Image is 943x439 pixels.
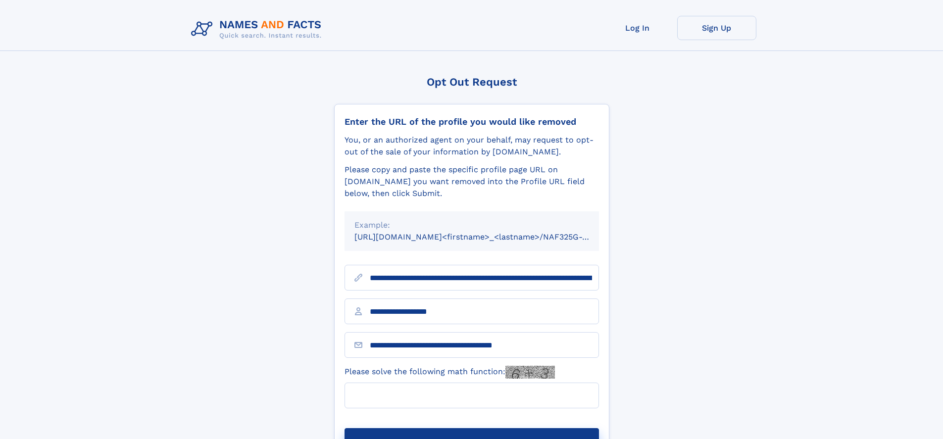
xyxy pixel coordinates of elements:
[598,16,677,40] a: Log In
[354,232,618,242] small: [URL][DOMAIN_NAME]<firstname>_<lastname>/NAF325G-xxxxxxxx
[345,164,599,199] div: Please copy and paste the specific profile page URL on [DOMAIN_NAME] you want removed into the Pr...
[187,16,330,43] img: Logo Names and Facts
[354,219,589,231] div: Example:
[345,116,599,127] div: Enter the URL of the profile you would like removed
[345,134,599,158] div: You, or an authorized agent on your behalf, may request to opt-out of the sale of your informatio...
[345,366,555,379] label: Please solve the following math function:
[334,76,609,88] div: Opt Out Request
[677,16,756,40] a: Sign Up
